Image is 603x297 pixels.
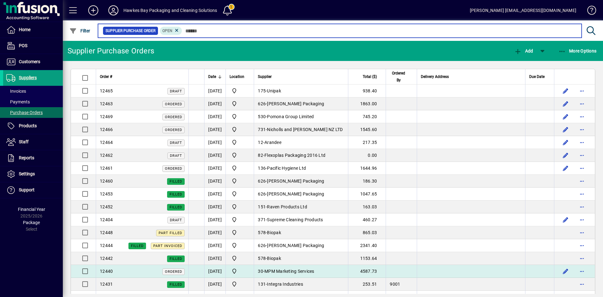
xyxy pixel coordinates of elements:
div: Supplier Purchase Orders [68,46,154,56]
a: Invoices [3,86,63,96]
a: Support [3,182,63,198]
span: Supplier Purchase Order [106,28,155,34]
span: 12464 [100,140,113,145]
span: 12448 [100,230,113,235]
td: [DATE] [204,252,225,265]
span: 12462 [100,153,113,158]
button: Edit [561,215,571,225]
td: [DATE] [204,201,225,213]
span: Delivery Address [421,73,449,80]
span: Ordered [165,270,182,274]
td: 186.30 [348,175,386,188]
span: Date [208,73,216,80]
button: More options [577,124,587,135]
button: Edit [561,150,571,160]
span: 626 [258,243,266,248]
a: Payments [3,96,63,107]
span: 82 [258,153,263,158]
span: Supplier [258,73,272,80]
button: Add [83,5,103,16]
span: Ordered [165,128,182,132]
span: 578 [258,230,266,235]
span: 12466 [100,127,113,132]
span: Central [230,151,250,159]
a: Home [3,22,63,38]
div: Location [230,73,250,80]
span: Reports [19,155,34,160]
span: Flexoplas Packaging 2016 Ltd [264,153,325,158]
span: 371 [258,217,266,222]
td: 745.20 [348,110,386,123]
td: - [254,149,348,162]
span: 12444 [100,243,113,248]
button: Edit [561,112,571,122]
td: 253.51 [348,278,386,291]
td: - [254,239,348,252]
td: - [254,278,348,291]
td: 1153.64 [348,252,386,265]
button: Profile [103,5,123,16]
td: [DATE] [204,123,225,136]
span: [PERSON_NAME] Packaging [267,243,324,248]
td: - [254,110,348,123]
span: Supreme Cleaning Products [267,217,323,222]
td: 460.27 [348,213,386,226]
span: POS [19,43,27,48]
button: Edit [561,124,571,135]
td: [DATE] [204,188,225,201]
button: More options [577,150,587,160]
td: 1863.00 [348,97,386,110]
span: Draft [170,218,182,222]
button: More options [577,202,587,212]
td: - [254,226,348,239]
span: Ordered [165,102,182,106]
td: 2341.40 [348,239,386,252]
button: More options [577,163,587,173]
div: Date [208,73,222,80]
button: More options [577,176,587,186]
span: Filled [170,257,182,261]
a: Purchase Orders [3,107,63,118]
button: More options [577,279,587,289]
span: Ordered By [390,70,407,84]
span: Central [230,242,250,249]
span: [PERSON_NAME] Packaging [267,179,324,184]
span: Central [230,177,250,185]
td: 865.03 [348,226,386,239]
span: Central [230,280,250,288]
td: [DATE] [204,110,225,123]
span: 12469 [100,114,113,119]
a: Reports [3,150,63,166]
button: Add [513,45,535,57]
span: Central [230,126,250,133]
a: Products [3,118,63,134]
button: More options [577,86,587,96]
span: Filled [170,179,182,184]
button: More options [577,112,587,122]
button: Edit [561,99,571,109]
span: Filter [69,28,90,33]
span: Biopak [267,256,281,261]
span: Central [230,255,250,262]
td: - [254,85,348,97]
td: [DATE] [204,278,225,291]
td: [DATE] [204,239,225,252]
span: Biopak [267,230,281,235]
span: Purchase Orders [6,110,43,115]
button: More Options [557,45,598,57]
span: Order # [100,73,112,80]
span: Location [230,73,244,80]
div: [PERSON_NAME] [EMAIL_ADDRESS][DOMAIN_NAME] [470,5,576,15]
span: Central [230,139,250,146]
td: [DATE] [204,213,225,226]
button: Edit [561,137,571,147]
span: Central [230,229,250,236]
td: - [254,201,348,213]
button: Edit [561,86,571,96]
div: Due Date [529,73,550,80]
span: Unipak [267,88,281,93]
button: Edit [561,266,571,276]
span: Central [230,100,250,107]
span: 12461 [100,166,113,171]
span: Raven Products Ltd [267,204,307,209]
